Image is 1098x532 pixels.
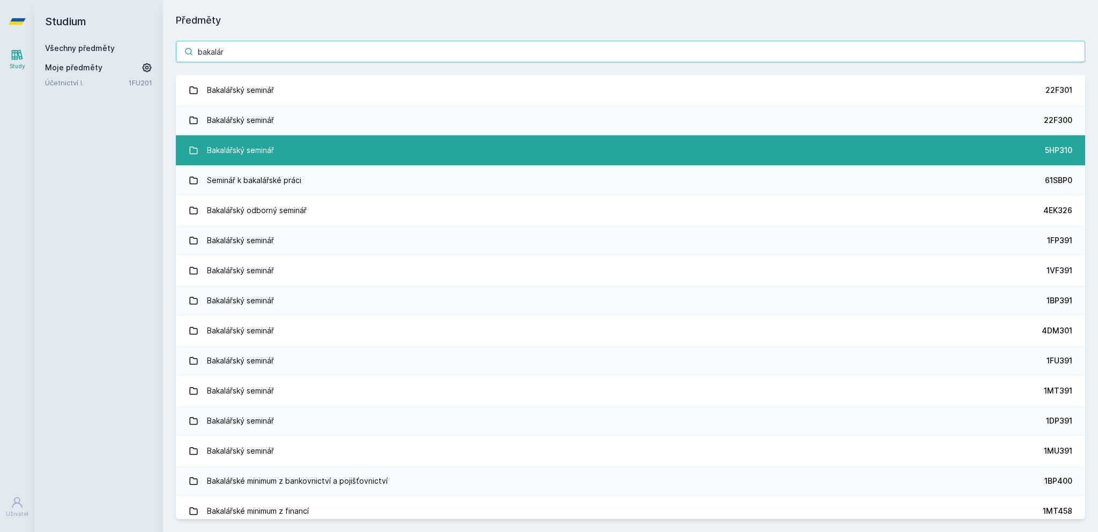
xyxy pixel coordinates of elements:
[1047,295,1072,306] div: 1BP391
[1043,205,1072,216] div: 4EK326
[1044,446,1072,456] div: 1MU391
[176,406,1085,436] a: Bakalářský seminář 1DP391
[45,43,115,53] a: Všechny předměty
[1043,506,1072,516] div: 1MT458
[207,380,274,402] div: Bakalářský seminář
[207,470,388,492] div: Bakalářské minimum z bankovnictví a pojišťovnictví
[129,78,152,87] a: 1FU201
[6,510,28,518] div: Uživatel
[1047,265,1072,276] div: 1VF391
[207,110,274,131] div: Bakalářský seminář
[207,170,301,191] div: Seminář k bakalářské práci
[1047,235,1072,246] div: 1FP391
[207,440,274,462] div: Bakalářský seminář
[176,225,1085,256] a: Bakalářský seminář 1FP391
[176,466,1085,496] a: Bakalářské minimum z bankovnictví a pojišťovnictví 1BP400
[207,290,274,311] div: Bakalářský seminář
[2,491,32,523] a: Uživatel
[1046,416,1072,426] div: 1DP391
[176,496,1085,526] a: Bakalářské minimum z financí 1MT458
[1042,325,1072,336] div: 4DM301
[176,165,1085,195] a: Seminář k bakalářské práci 61SBP0
[176,195,1085,225] a: Bakalářský odborný seminář 4EK326
[176,75,1085,105] a: Bakalářský seminář 22F301
[207,200,307,221] div: Bakalářský odborný seminář
[176,436,1085,466] a: Bakalářský seminář 1MU391
[176,105,1085,135] a: Bakalářský seminář 22F300
[1044,385,1072,396] div: 1MT391
[176,135,1085,165] a: Bakalářský seminář 5HP310
[207,350,274,371] div: Bakalářský seminář
[2,43,32,76] a: Study
[207,410,274,432] div: Bakalářský seminář
[207,79,274,101] div: Bakalářský seminář
[176,316,1085,346] a: Bakalářský seminář 4DM301
[207,230,274,251] div: Bakalářský seminář
[207,500,309,522] div: Bakalářské minimum z financí
[176,346,1085,376] a: Bakalářský seminář 1FU391
[176,286,1085,316] a: Bakalářský seminář 1BP391
[176,376,1085,406] a: Bakalářský seminář 1MT391
[1047,355,1072,366] div: 1FU391
[176,13,1085,28] h1: Předměty
[1044,476,1072,486] div: 1BP400
[1045,85,1072,96] div: 22F301
[1045,175,1072,186] div: 61SBP0
[1044,115,1072,126] div: 22F300
[207,140,274,161] div: Bakalářský seminář
[10,62,25,70] div: Study
[207,320,274,341] div: Bakalářský seminář
[45,62,102,73] span: Moje předměty
[176,256,1085,286] a: Bakalářský seminář 1VF391
[207,260,274,281] div: Bakalářský seminář
[45,77,129,88] a: Účetnictví I.
[1045,145,1072,156] div: 5HP310
[176,41,1085,62] input: Název nebo ident předmětu…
